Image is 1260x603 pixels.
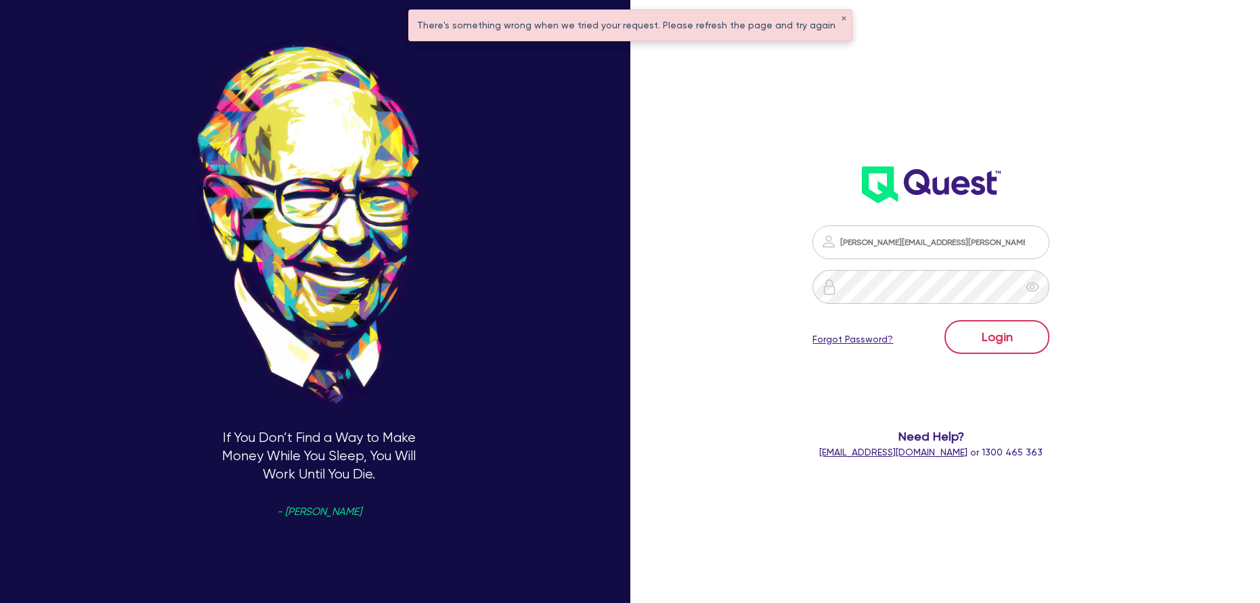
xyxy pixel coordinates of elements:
[277,507,362,517] span: - [PERSON_NAME]
[1026,280,1039,294] span: eye
[944,320,1049,354] button: Login
[862,166,1001,203] img: wH2k97JdezQIQAAAABJRU5ErkJggg==
[409,10,852,41] div: There's something wrong when we tried your request. Please refresh the page and try again
[821,279,838,295] img: icon-password
[841,16,846,22] button: ✕
[819,447,1043,457] span: or 1300 465 363
[763,427,1100,445] span: Need Help?
[812,225,1049,259] input: Email address
[812,332,893,347] a: Forgot Password?
[821,233,837,250] img: icon-password
[819,447,968,457] a: [EMAIL_ADDRESS][DOMAIN_NAME]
